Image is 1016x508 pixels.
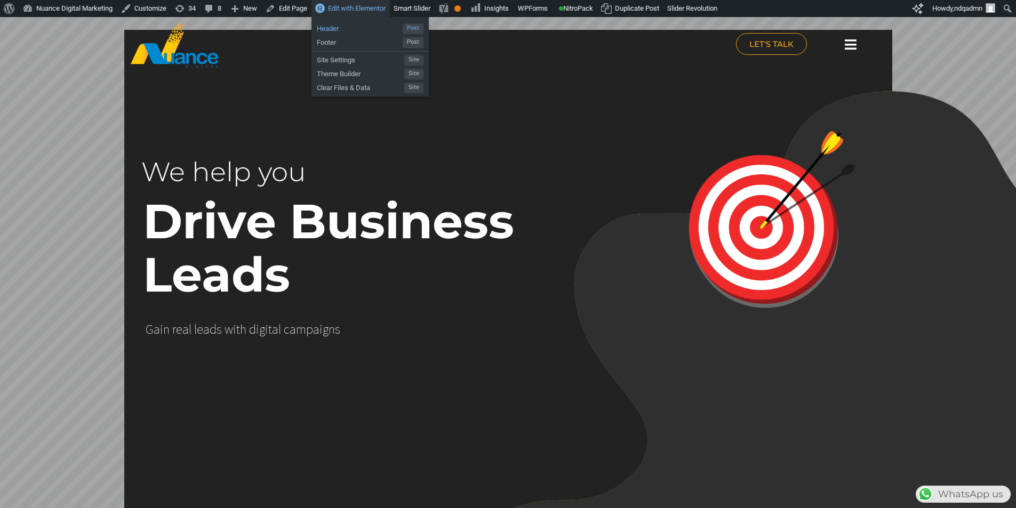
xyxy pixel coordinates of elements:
div: l [194,322,197,337]
rs-layer: We help you [141,146,474,199]
div: t [236,322,240,337]
span: Post [403,37,423,48]
div: WhatsApp us [916,486,1011,503]
div: t [268,322,272,337]
rs-layer: Drive Business Leads [143,195,563,301]
span: ndqadmn [954,4,982,12]
div: i [233,322,236,337]
div: a [313,322,319,337]
div: r [172,322,176,337]
span: Edit with Elementor [328,4,386,12]
a: WhatsAppWhatsApp us [916,488,1011,500]
div: m [296,322,306,337]
div: s [335,322,340,337]
div: g [259,322,265,337]
div: i [160,322,163,337]
div: p [306,322,313,337]
span: Site Settings [317,52,404,66]
span: Clear Files & Data [317,79,404,93]
div: s [217,322,222,337]
div: h [240,322,246,337]
a: Clear Files & DataSite [311,79,429,93]
span: Site [404,55,423,66]
div: a [290,322,296,337]
div: e [176,322,182,337]
span: Insights [484,4,509,12]
span: LET'S TALK [749,40,794,48]
img: nuance-qatar_logo [130,22,219,69]
div: d [210,322,217,337]
a: FooterPost [311,34,429,48]
a: Site SettingsSite [311,52,429,66]
div: n [329,322,335,337]
span: Theme Builder [317,66,404,79]
div: n [163,322,170,337]
span: Site [404,69,423,79]
span: Footer [317,34,403,48]
div: a [272,322,278,337]
img: WhatsApp [917,486,934,503]
a: LET'S TALK [736,33,807,55]
a: HeaderPost [311,20,429,34]
div: i [319,322,323,337]
div: g [323,322,329,337]
a: Theme BuilderSite [311,66,429,79]
span: Slider Revolution [667,4,717,12]
div: i [256,322,259,337]
div: OK [454,5,461,12]
a: nuance-qatar_logo [130,22,503,69]
div: l [278,322,281,337]
span: Site [404,83,423,93]
div: a [182,322,189,337]
div: G [146,322,154,337]
div: c [284,322,290,337]
div: l [189,322,191,337]
div: e [197,322,203,337]
span: Post [403,23,423,34]
div: w [225,322,233,337]
div: d [249,322,256,337]
div: a [203,322,210,337]
span: Header [317,20,403,34]
div: i [265,322,268,337]
div: a [154,322,160,337]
